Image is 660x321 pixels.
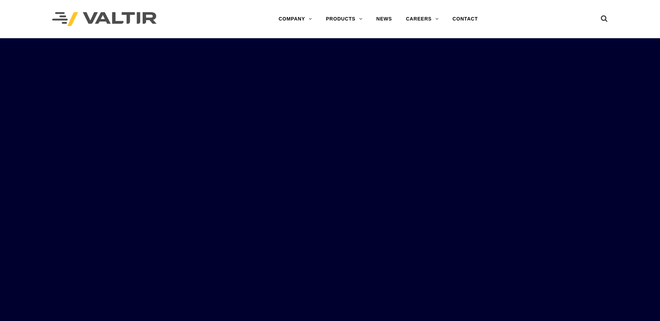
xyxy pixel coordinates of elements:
a: CAREERS [399,12,446,26]
a: NEWS [369,12,399,26]
a: CONTACT [446,12,485,26]
img: Valtir [52,12,157,26]
a: COMPANY [272,12,319,26]
a: PRODUCTS [319,12,369,26]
